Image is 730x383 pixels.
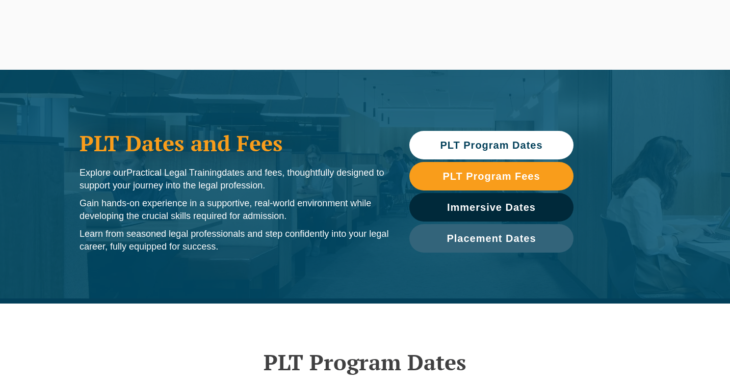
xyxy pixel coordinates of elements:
span: Placement Dates [447,233,536,243]
h1: PLT Dates and Fees [80,130,389,156]
a: PLT Program Dates [409,131,573,159]
p: Explore our dates and fees, thoughtfully designed to support your journey into the legal profession. [80,167,389,192]
a: PLT Program Fees [409,162,573,190]
span: PLT Program Fees [442,171,540,181]
span: Immersive Dates [447,202,536,212]
a: Placement Dates [409,224,573,253]
p: Learn from seasoned legal professionals and step confidently into your legal career, fully equipp... [80,228,389,253]
h2: PLT Program Dates [74,349,656,375]
p: Gain hands-on experience in a supportive, real-world environment while developing the crucial ski... [80,197,389,223]
span: Practical Legal Training [126,168,222,178]
a: Immersive Dates [409,193,573,222]
span: PLT Program Dates [440,140,542,150]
